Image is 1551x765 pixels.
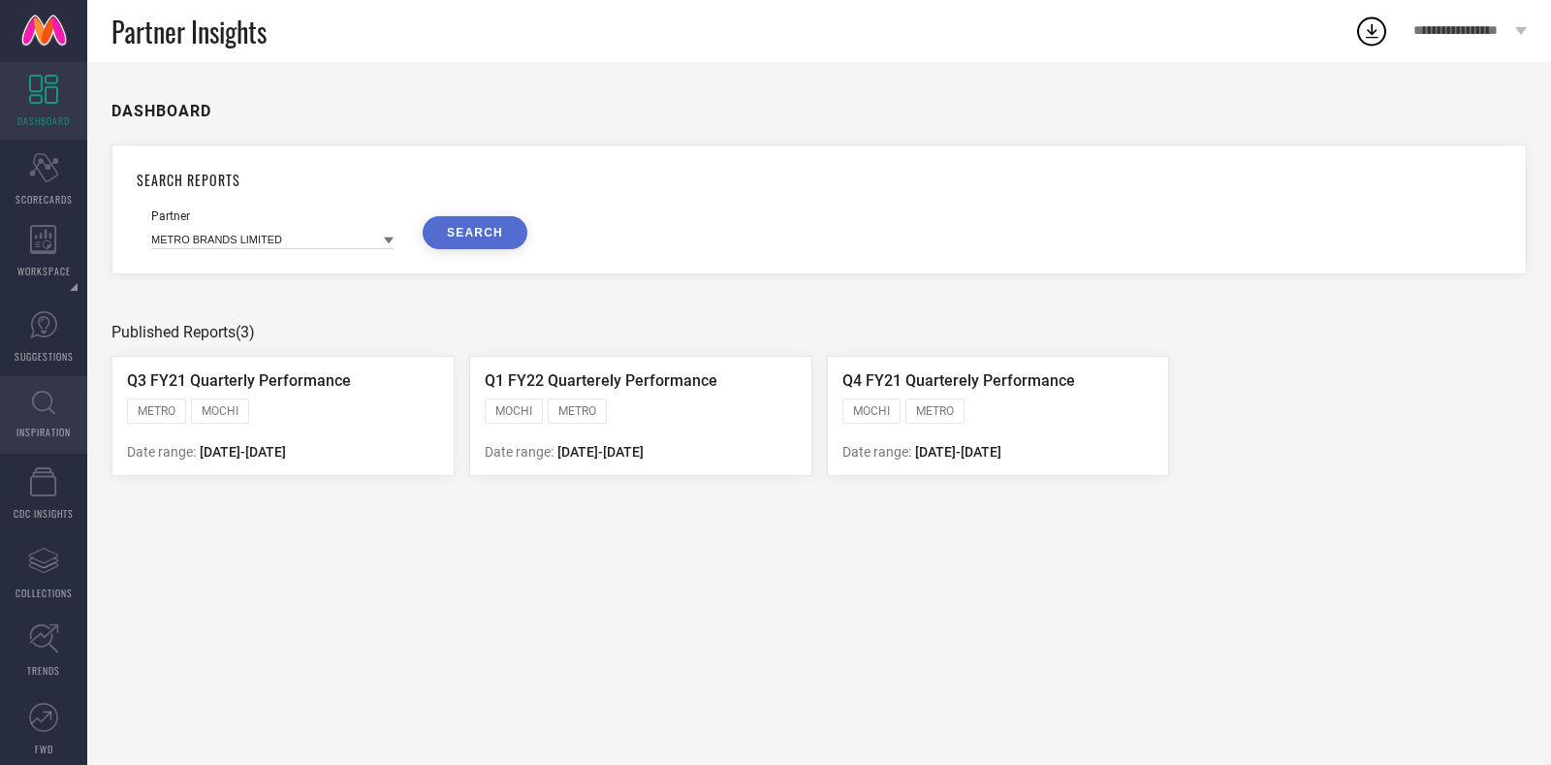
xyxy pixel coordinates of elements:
[1354,14,1389,48] div: Open download list
[27,663,60,678] span: TRENDS
[14,506,74,521] span: CDC INSIGHTS
[558,404,596,418] span: METRO
[15,349,74,364] span: SUGGESTIONS
[111,102,211,120] h1: DASHBOARD
[557,444,644,460] span: [DATE] - [DATE]
[842,444,911,460] span: Date range:
[423,216,527,249] button: SEARCH
[111,323,1527,341] div: Published Reports (3)
[200,444,286,460] span: [DATE] - [DATE]
[853,404,890,418] span: MOCHI
[202,404,238,418] span: MOCHI
[127,371,351,390] span: Q3 FY21 Quarterly Performance
[17,264,71,278] span: WORKSPACE
[16,192,73,207] span: SCORECARDS
[16,425,71,439] span: INSPIRATION
[485,371,717,390] span: Q1 FY22 Quarterely Performance
[842,371,1075,390] span: Q4 FY21 Quarterely Performance
[127,444,196,460] span: Date range:
[16,586,73,600] span: COLLECTIONS
[137,170,1502,190] h1: SEARCH REPORTS
[916,404,954,418] span: METRO
[138,404,175,418] span: METRO
[915,444,1001,460] span: [DATE] - [DATE]
[111,12,267,51] span: Partner Insights
[151,209,394,223] div: Partner
[17,113,70,128] span: DASHBOARD
[495,404,532,418] span: MOCHI
[35,742,53,756] span: FWD
[485,444,554,460] span: Date range:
